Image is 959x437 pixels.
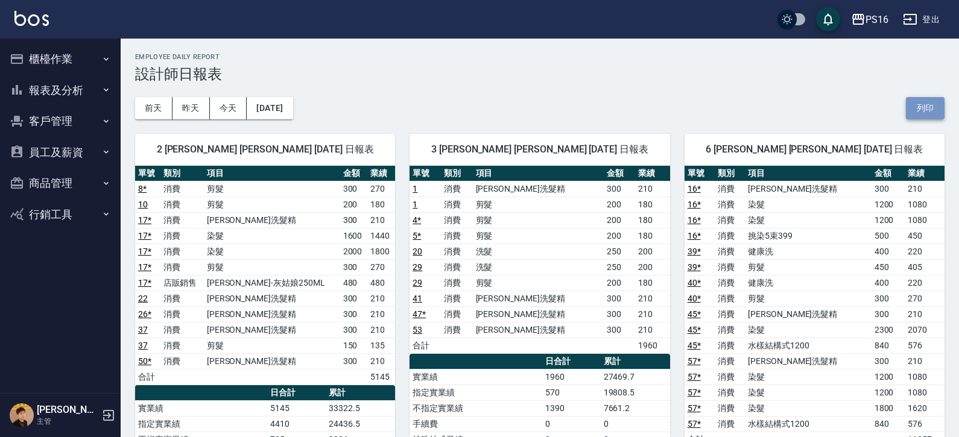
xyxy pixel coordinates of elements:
[135,369,160,385] td: 合計
[872,322,905,338] td: 2300
[5,199,116,230] button: 行銷工具
[367,291,395,306] td: 210
[699,143,930,156] span: 6 [PERSON_NAME] [PERSON_NAME] [DATE] 日報表
[542,385,601,400] td: 570
[604,228,635,244] td: 200
[160,275,204,291] td: 店販銷售
[872,275,905,291] td: 400
[745,196,872,212] td: 染髮
[715,228,745,244] td: 消費
[441,181,472,196] td: 消費
[413,262,422,272] a: 29
[267,385,326,401] th: 日合計
[745,259,872,275] td: 剪髮
[367,244,395,259] td: 1800
[267,416,326,432] td: 4410
[872,259,905,275] td: 450
[204,212,340,228] td: [PERSON_NAME]洗髮精
[340,338,368,353] td: 150
[715,369,745,385] td: 消費
[340,291,368,306] td: 300
[604,244,635,259] td: 250
[715,353,745,369] td: 消費
[367,322,395,338] td: 210
[135,416,267,432] td: 指定實業績
[204,353,340,369] td: [PERSON_NAME]洗髮精
[441,166,472,181] th: 類別
[816,7,840,31] button: save
[473,181,604,196] td: [PERSON_NAME]洗髮精
[905,322,945,338] td: 2070
[340,228,368,244] td: 1600
[635,306,670,322] td: 210
[410,416,542,432] td: 手續費
[745,385,872,400] td: 染髮
[367,275,395,291] td: 480
[410,385,542,400] td: 指定實業績
[745,228,872,244] td: 挑染5束399
[340,196,368,212] td: 200
[413,184,417,193] a: 1
[204,259,340,275] td: 剪髮
[10,403,34,427] img: Person
[604,291,635,306] td: 300
[542,369,601,385] td: 1960
[367,228,395,244] td: 1440
[635,212,670,228] td: 180
[635,259,670,275] td: 200
[635,338,670,353] td: 1960
[715,416,745,432] td: 消費
[635,244,670,259] td: 200
[160,291,204,306] td: 消費
[160,306,204,322] td: 消費
[340,322,368,338] td: 300
[905,416,945,432] td: 576
[745,291,872,306] td: 剪髮
[204,166,340,181] th: 項目
[745,353,872,369] td: [PERSON_NAME]洗髮精
[872,416,905,432] td: 840
[635,196,670,212] td: 180
[37,416,98,427] p: 主管
[160,228,204,244] td: 消費
[872,166,905,181] th: 金額
[441,306,472,322] td: 消費
[160,244,204,259] td: 消費
[441,228,472,244] td: 消費
[138,341,148,350] a: 37
[715,166,745,181] th: 類別
[5,168,116,199] button: 商品管理
[326,416,395,432] td: 24436.5
[872,385,905,400] td: 1200
[872,369,905,385] td: 1200
[473,212,604,228] td: 剪髮
[473,259,604,275] td: 洗髮
[745,166,872,181] th: 項目
[340,181,368,196] td: 300
[367,259,395,275] td: 270
[413,278,422,288] a: 29
[846,7,893,32] button: PS16
[204,196,340,212] td: 剪髮
[413,325,422,335] a: 53
[604,322,635,338] td: 300
[905,291,945,306] td: 270
[745,275,872,291] td: 健康洗
[160,259,204,275] td: 消費
[905,306,945,322] td: 210
[5,137,116,168] button: 員工及薪資
[715,212,745,228] td: 消費
[160,212,204,228] td: 消費
[441,291,472,306] td: 消費
[367,212,395,228] td: 210
[905,400,945,416] td: 1620
[715,400,745,416] td: 消費
[204,181,340,196] td: 剪髮
[135,400,267,416] td: 實業績
[872,400,905,416] td: 1800
[424,143,655,156] span: 3 [PERSON_NAME] [PERSON_NAME] [DATE] 日報表
[160,181,204,196] td: 消費
[905,369,945,385] td: 1080
[441,196,472,212] td: 消費
[138,200,148,209] a: 10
